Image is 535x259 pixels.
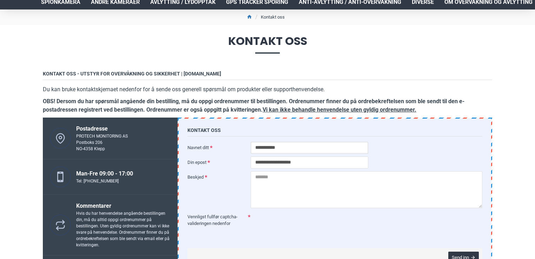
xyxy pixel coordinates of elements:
div: Man-Fre 09:00 - 17:00 [76,170,133,178]
p: Du kan bruke kontaktskjemaet nedenfor for å sende oss generell spørsmål om produkter eller suppor... [43,85,492,94]
label: Vennligst fullfør captcha-valideringen nedenfor [187,211,251,229]
u: Vi kan ikke behandle henvendelse uten gyldig ordrenummer. [263,106,416,113]
a: Man-Fre 09:00 - 17:00 Tel: [PHONE_NUMBER] [43,159,178,195]
div: Kommentarer [76,202,170,210]
h3: Kontakt oss - Utstyr for overvåkning og sikkerhet | [DOMAIN_NAME] [43,71,492,80]
h3: Kontakt oss [187,127,482,137]
label: Beskjed [187,171,251,182]
label: Navnet ditt [187,142,251,153]
div: PROTECH MONITORING AS Postboks 206 NO-4358 Klepp [76,133,128,152]
span: Kontakt oss [36,35,499,53]
iframe: reCAPTCHA [251,211,349,236]
div: Tel: [PHONE_NUMBER] [76,178,133,184]
div: Postadresse [76,125,128,133]
label: Din epost [187,157,251,168]
div: Hvis du har henvendelse angående bestillingen din, må du alltid oppgi ordrenummer på bestillingen... [76,210,170,248]
b: OBS! Dersom du har spørsmål angående din bestilling, må du oppgi ordrenummer til bestillingen. Or... [43,98,464,113]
